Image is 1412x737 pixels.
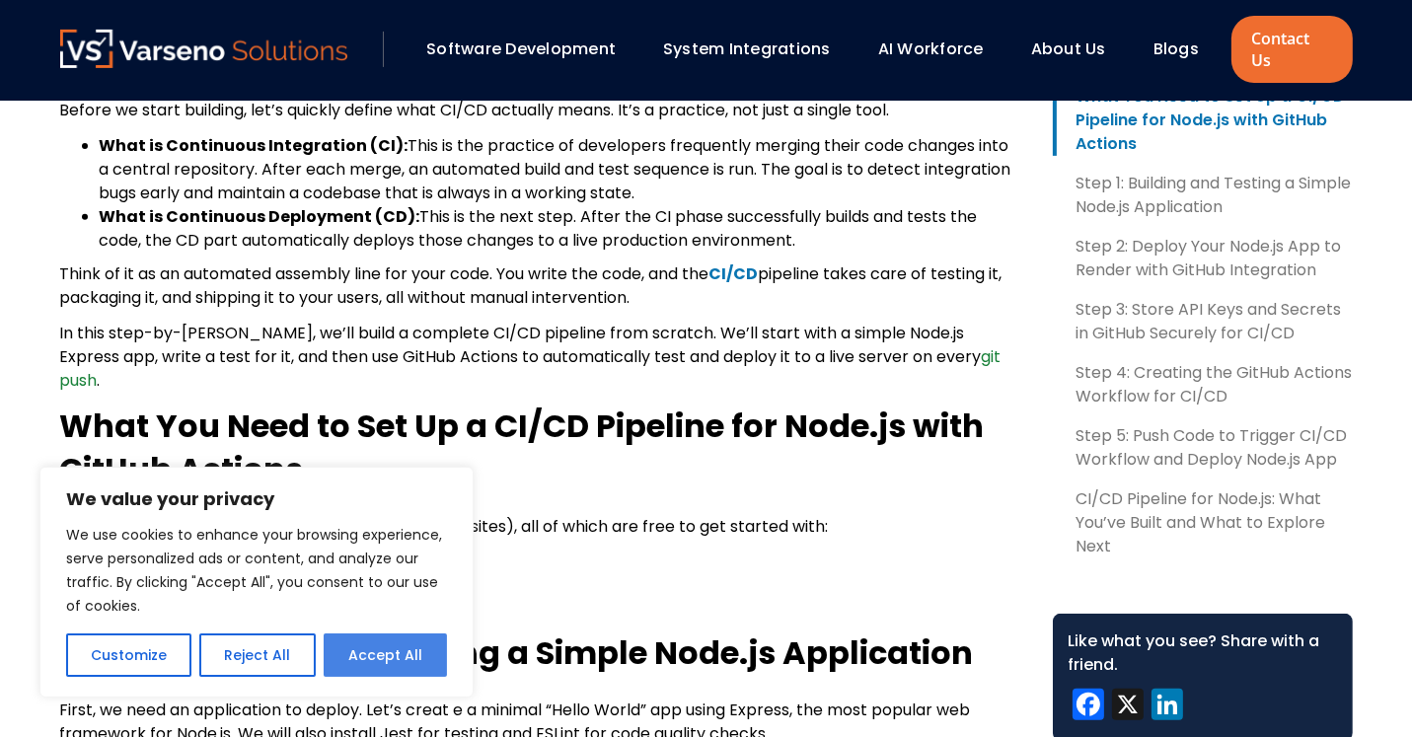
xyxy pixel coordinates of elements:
b: What is Continuous Deployment (CD): [100,205,420,228]
a: CI/CD [709,262,759,285]
a: Blogs [1153,37,1199,60]
a: LinkedIn [1148,689,1187,725]
span: pipeline takes care of testing it, packaging it, and shipping it to your users, all without manua... [60,262,1003,309]
a: AI Workforce [878,37,984,60]
a: Facebook [1069,689,1108,725]
a: Step 1: Building and Testing a Simple Node.js Application [1053,172,1353,219]
a: Step 3: Store API Keys and Secrets in GitHub Securely for CI/CD [1053,298,1353,345]
a: Software Development [426,37,616,60]
b: What is Continuous Integration (CI): [100,134,409,157]
a: Step 5: Push Code to Trigger CI/CD Workflow and Deploy Node.js App [1053,424,1353,472]
a: Step 4: Creating the GitHub Actions Workflow for CI/CD [1053,361,1353,408]
span: Before we start building, let’s quickly define what CI/CD actually means. It’s a practice, not ju... [60,99,890,121]
a: CI/CD Pipeline for Node.js: What You’ve Built and What to Explore Next [1053,487,1353,558]
span: . [98,369,101,392]
div: Software Development [416,33,643,66]
p: We use cookies to enhance your browsing experience, serve personalized ads or content, and analyz... [66,523,447,618]
a: System Integrations [663,37,831,60]
a: What You Need to Set Up a CI/CD Pipeline for Node.js with GitHub Actions [1053,85,1353,156]
a: X [1108,689,1148,725]
div: System Integrations [653,33,858,66]
a: About Us [1031,37,1106,60]
button: Customize [66,633,191,677]
b: What You Need to Set Up a CI/CD Pipeline for Node.js with GitHub Actions [60,404,985,491]
img: Varseno Solutions – Product Engineering & IT Services [60,30,348,68]
button: Reject All [199,633,315,677]
div: AI Workforce [868,33,1011,66]
span: This is the practice of developers frequently merging their code changes into a central repositor... [100,134,1011,204]
span: Think of it as an automated assembly line for your code. You write the code, and the [60,262,709,285]
a: Step 2: Deploy Your Node.js App to Render with GitHub Integration [1053,235,1353,282]
h2: Step 1: Building and Testing a Simple Node.js Application [60,631,1021,675]
a: Varseno Solutions – Product Engineering & IT Services [60,30,348,69]
span: This is the next step. After the CI phase successfully builds and tests the code, the CD part aut... [100,205,978,252]
span: git push [60,345,1002,392]
div: Blogs [1144,33,1226,66]
p: We value your privacy [66,487,447,511]
a: Contact Us [1231,16,1352,83]
div: About Us [1021,33,1134,66]
span: In this step-by-[PERSON_NAME], we’ll build a complete CI/CD pipeline from scratch. We’ll start wi... [60,322,982,368]
button: Accept All [324,633,447,677]
div: Like what you see? Share with a friend. [1069,629,1337,677]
